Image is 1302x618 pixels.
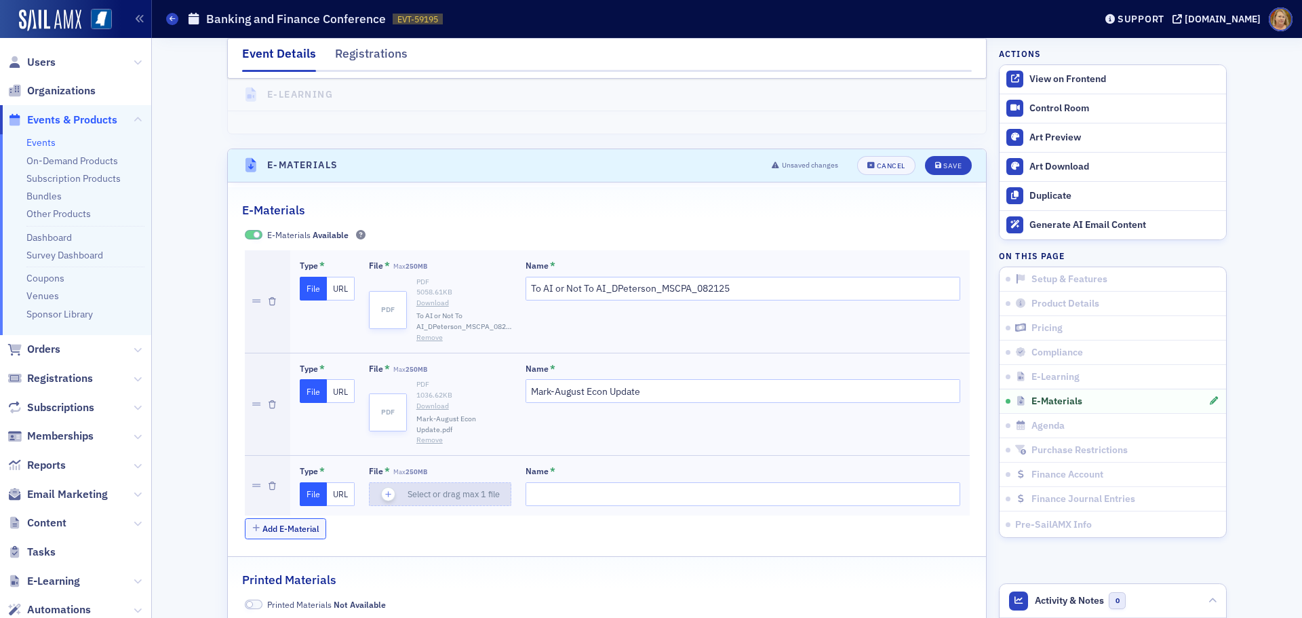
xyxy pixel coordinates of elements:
img: SailAMX [91,9,112,30]
span: Pre-SailAMX Info [1015,518,1092,530]
div: Redirect an Event to a 3rd Party URL [20,391,252,417]
span: Registrations [27,371,93,386]
div: Recent message [28,171,243,185]
span: Agenda [1031,420,1065,432]
span: Subscriptions [27,400,94,415]
div: [PERSON_NAME] [60,205,139,219]
h2: E-Materials [242,201,305,219]
div: Generate AI Email Content [1029,219,1219,231]
button: Duplicate [1000,181,1226,210]
div: Type [300,260,318,271]
a: E-Learning [7,574,80,589]
div: Type [300,466,318,476]
span: Max [393,365,427,374]
span: Available [245,230,262,240]
div: File [369,260,383,271]
span: Pricing [1031,322,1063,334]
button: File [300,277,328,301]
span: Activity & Notes [1035,594,1104,608]
a: Other Products [26,208,91,220]
div: Support [1118,13,1164,25]
div: • [DATE] [142,205,180,219]
abbr: This field is required [550,260,555,272]
button: Remove [416,332,443,343]
span: Select or drag max 1 file [408,488,500,499]
a: Reports [7,458,66,473]
a: Control Room [1000,94,1226,123]
a: View Homepage [81,9,112,32]
span: Printed Materials [267,598,386,611]
span: E-Learning [1031,371,1080,383]
a: Sponsor Library [26,308,93,320]
a: Memberships [7,429,94,444]
a: Users [7,55,56,70]
span: Memberships [27,429,94,444]
div: 5058.61 KB [416,287,511,298]
span: Max [393,467,427,476]
span: 250MB [406,365,427,374]
span: Automations [27,602,91,617]
p: How can we help? [27,119,244,142]
img: SailAMX [19,9,81,31]
div: Name [526,364,549,374]
a: Subscriptions [7,400,94,415]
span: Home [30,457,60,467]
div: File [369,466,383,476]
span: Reports [27,458,66,473]
div: Type [300,364,318,374]
div: Registrations [335,45,408,70]
span: Content [27,516,66,530]
button: Messages [90,423,180,478]
a: View on Frontend [1000,65,1226,94]
a: Events [26,136,56,149]
span: Search for help [28,366,110,380]
a: Events & Products [7,113,117,128]
span: Events & Products [27,113,117,128]
abbr: This field is required [550,363,555,375]
abbr: This field is required [384,260,390,272]
button: URL [327,379,355,403]
img: Profile image for Aidan [28,191,55,218]
a: Dashboard [26,231,72,244]
span: Not Available [245,600,262,610]
h4: Actions [999,47,1041,60]
a: Content [7,516,66,530]
a: Automations [7,602,91,617]
a: Orders [7,342,60,357]
a: Art Preview [1000,123,1226,152]
div: Profile image for AidanI don't understand what you mean about single session but want them for ea... [14,180,257,230]
span: Compliance [1031,347,1083,359]
button: URL [327,277,355,301]
span: Help [215,457,237,467]
span: E-Learning [27,574,80,589]
div: Name [526,466,549,476]
span: Not Available [334,599,386,610]
span: Unsaved changes [782,160,838,171]
img: Profile image for Luke [171,22,198,49]
div: Duplicate [1029,190,1219,202]
abbr: This field is required [550,465,555,478]
div: Art Preview [1029,132,1219,144]
span: To AI or Not To AI_DPeterson_MSCPA_082125.pdf [416,311,511,332]
span: EVT-59195 [397,14,438,25]
button: Add E-Material [245,518,327,539]
div: Event Details [242,45,316,72]
a: Organizations [7,83,96,98]
div: 1036.62 KB [416,390,511,401]
a: Survey Dashboard [26,249,103,261]
span: Tasks [27,545,56,560]
a: Tasks [7,545,56,560]
div: We'll be back online [DATE] [28,263,226,277]
h1: Banking and Finance Conference [206,11,386,27]
button: File [300,379,328,403]
span: Profile [1269,7,1293,31]
div: Redirect an Event to a 3rd Party URL [28,397,227,411]
button: Help [181,423,271,478]
div: Close [233,22,258,46]
span: Orders [27,342,60,357]
span: 250MB [406,262,427,271]
abbr: This field is required [319,260,325,272]
img: logo [27,26,85,47]
div: Cancel [877,162,905,170]
div: View on Frontend [1029,73,1219,85]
